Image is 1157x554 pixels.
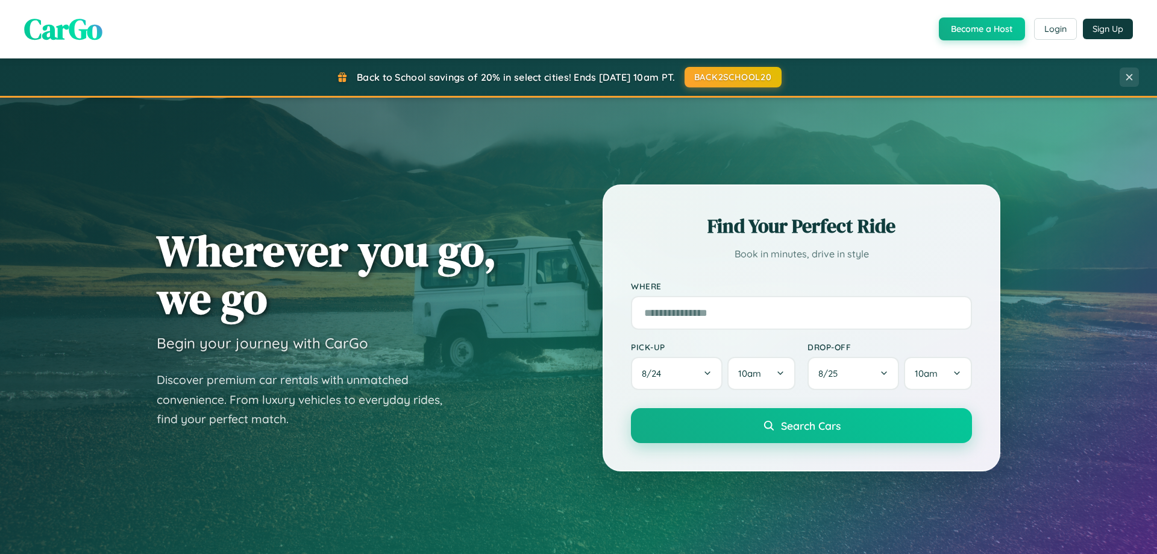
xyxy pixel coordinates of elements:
span: Search Cars [781,419,841,432]
button: 8/25 [807,357,899,390]
span: CarGo [24,9,102,49]
span: 10am [915,368,938,379]
label: Drop-off [807,342,972,352]
span: 8 / 25 [818,368,844,379]
h1: Wherever you go, we go [157,227,497,322]
button: Sign Up [1083,19,1133,39]
button: Become a Host [939,17,1025,40]
button: 10am [904,357,972,390]
span: 10am [738,368,761,379]
button: 8/24 [631,357,723,390]
label: Pick-up [631,342,795,352]
h2: Find Your Perfect Ride [631,213,972,239]
button: Search Cars [631,408,972,443]
span: 8 / 24 [642,368,667,379]
button: Login [1034,18,1077,40]
p: Discover premium car rentals with unmatched convenience. From luxury vehicles to everyday rides, ... [157,370,458,429]
button: 10am [727,357,795,390]
p: Book in minutes, drive in style [631,245,972,263]
h3: Begin your journey with CarGo [157,334,368,352]
button: BACK2SCHOOL20 [685,67,782,87]
label: Where [631,281,972,291]
span: Back to School savings of 20% in select cities! Ends [DATE] 10am PT. [357,71,675,83]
